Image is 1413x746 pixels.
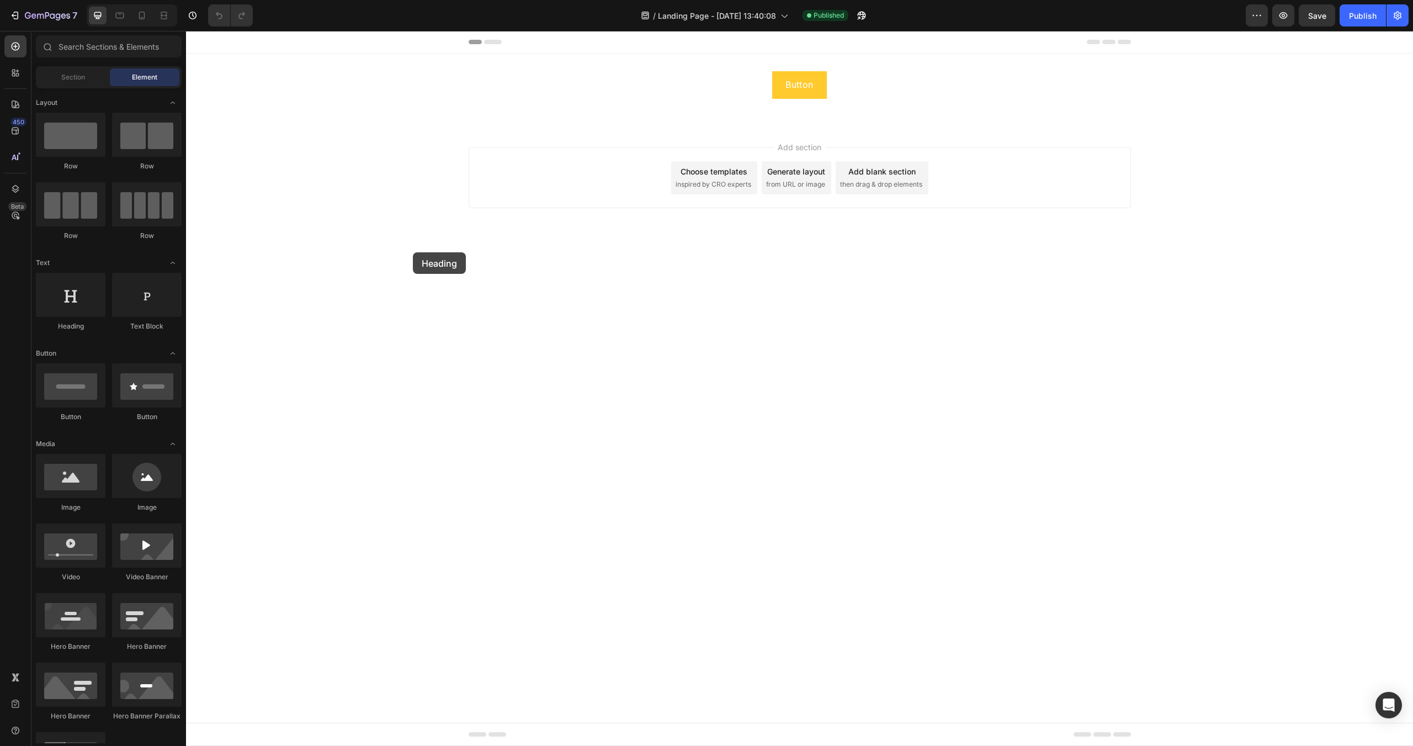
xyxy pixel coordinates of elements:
div: Beta [8,202,26,211]
a: [PERSON_NAME]'s Store 2 [399,23,577,45]
div: Button [112,412,182,422]
div: Add blank section [662,135,730,146]
span: then drag & drop elements [654,149,736,158]
span: [PERSON_NAME]'s Store 2 [403,26,573,42]
button: English [902,20,964,48]
span: Published [814,10,844,20]
button: Save [1299,4,1335,27]
div: Hero Banner [36,711,105,721]
span: Toggle open [164,94,182,112]
span: English [914,28,942,40]
span: Section [61,72,85,82]
span: Save [1308,11,1326,20]
p: Button [599,47,627,61]
iframe: Design area [186,31,1413,746]
div: Text Block [112,321,182,331]
div: Generate layout [581,135,639,146]
span: from URL or image [580,149,639,158]
span: / [653,10,656,22]
span: Layout [36,98,57,108]
div: Hero Banner Parallax [112,711,182,721]
span: Vietnam | VND ₫ [814,28,880,40]
div: Row [112,231,182,241]
div: Image [36,502,105,512]
div: Open Intercom Messenger [1375,692,1402,718]
span: Text [36,258,50,268]
p: 7 [72,9,77,22]
div: Row [36,161,105,171]
div: Image [112,502,182,512]
span: Landing Page - [DATE] 13:40:08 [658,10,776,22]
button: Vietnam | VND ₫ [803,20,902,48]
div: Video [36,572,105,582]
input: Search Sections & Elements [36,35,182,57]
div: Heading [36,321,105,331]
button: 7 [4,4,82,27]
div: Publish [1349,10,1377,22]
div: Row [112,161,182,171]
div: Row [36,231,105,241]
summary: Search [964,22,988,46]
div: 450 [10,118,26,126]
div: Undo/Redo [208,4,253,27]
div: Button [36,412,105,422]
a: Button [586,40,640,68]
div: Choose templates [495,135,561,146]
div: Video Banner [112,572,182,582]
span: Toggle open [164,435,182,453]
span: Media [36,439,55,449]
span: inspired by CRO experts [490,149,565,158]
span: Toggle open [164,254,182,272]
button: Publish [1340,4,1386,27]
span: Button [36,348,56,358]
span: Toggle open [164,345,182,362]
div: Hero Banner [112,642,182,652]
span: Element [132,72,157,82]
div: Hero Banner [36,642,105,652]
span: Add section [587,110,640,122]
